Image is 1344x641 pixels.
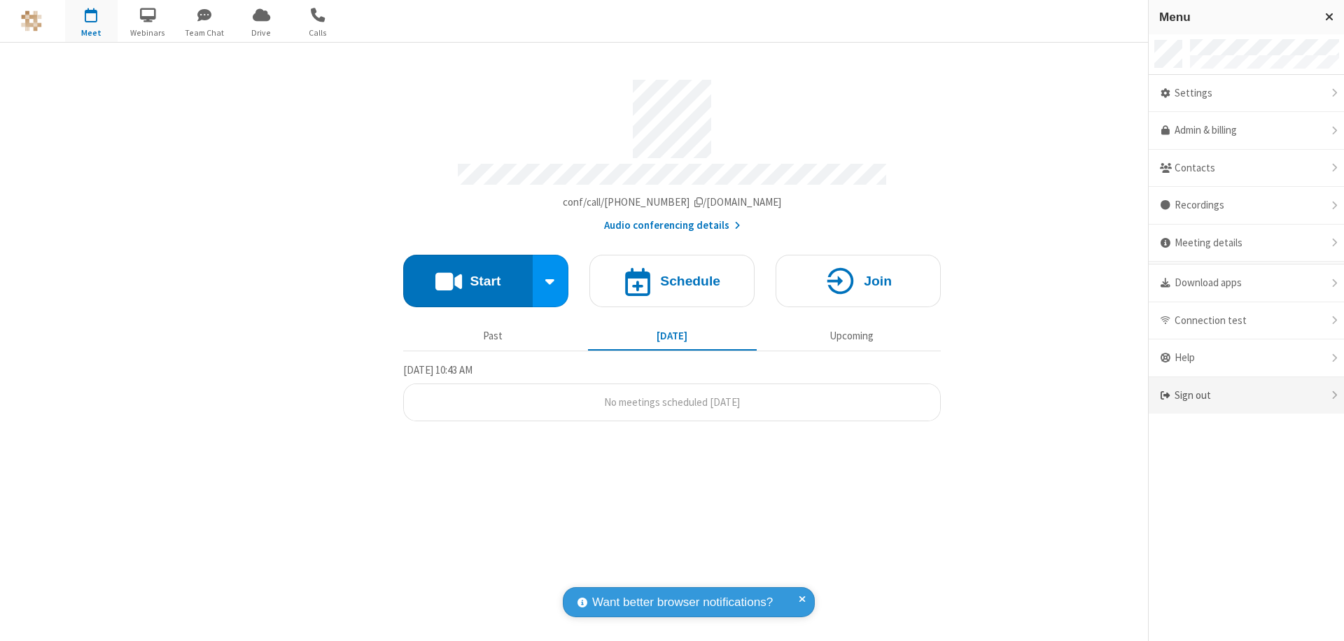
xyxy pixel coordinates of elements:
button: Start [403,255,533,307]
button: Audio conferencing details [604,218,741,234]
div: Meeting details [1149,225,1344,262]
button: Copy my meeting room linkCopy my meeting room link [563,195,782,211]
h3: Menu [1159,10,1312,24]
div: Connection test [1149,302,1344,340]
span: Copy my meeting room link [563,195,782,209]
img: QA Selenium DO NOT DELETE OR CHANGE [21,10,42,31]
h4: Start [470,274,500,288]
section: Today's Meetings [403,362,941,422]
button: Join [776,255,941,307]
button: Upcoming [767,323,936,349]
div: Download apps [1149,265,1344,302]
div: Sign out [1149,377,1344,414]
div: Help [1149,339,1344,377]
div: Contacts [1149,150,1344,188]
button: [DATE] [588,323,757,349]
section: Account details [403,69,941,234]
span: Meet [65,27,118,39]
a: Admin & billing [1149,112,1344,150]
div: Start conference options [533,255,569,307]
div: Recordings [1149,187,1344,225]
button: Past [409,323,577,349]
span: Want better browser notifications? [592,593,773,612]
span: Calls [292,27,344,39]
button: Schedule [589,255,755,307]
h4: Schedule [660,274,720,288]
span: Drive [235,27,288,39]
span: No meetings scheduled [DATE] [604,395,740,409]
div: Settings [1149,75,1344,113]
span: Webinars [122,27,174,39]
span: [DATE] 10:43 AM [403,363,472,376]
span: Team Chat [178,27,231,39]
h4: Join [864,274,892,288]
